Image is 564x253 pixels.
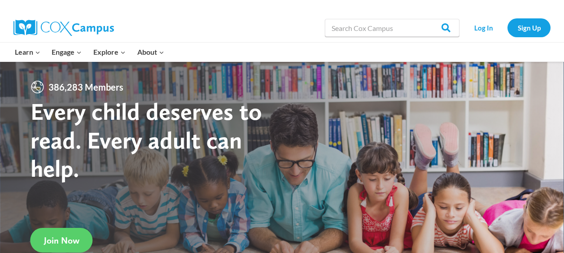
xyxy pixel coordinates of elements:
a: Log In [464,18,503,37]
nav: Secondary Navigation [464,18,551,37]
span: 386,283 Members [45,80,127,94]
strong: Every child deserves to read. Every adult can help. [31,97,262,183]
span: Engage [52,46,82,58]
input: Search Cox Campus [325,19,459,37]
img: Cox Campus [13,20,114,36]
span: Learn [15,46,40,58]
span: Join Now [44,235,79,246]
a: Sign Up [507,18,551,37]
a: Join Now [31,228,93,253]
span: About [137,46,164,58]
span: Explore [93,46,126,58]
nav: Primary Navigation [9,43,170,61]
